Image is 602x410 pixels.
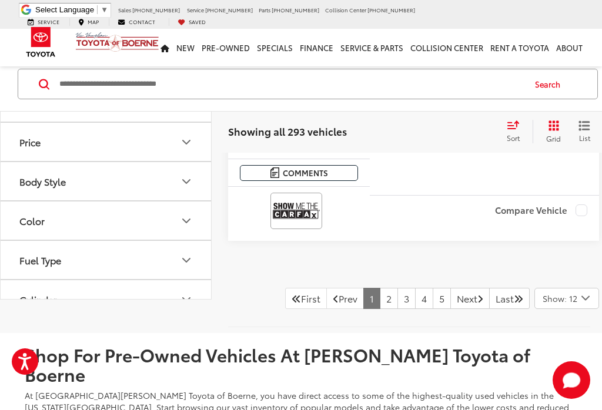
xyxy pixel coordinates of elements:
[132,6,180,14] span: [PHONE_NUMBER]
[507,133,520,143] span: Sort
[169,18,215,26] a: My Saved Vehicles
[397,288,416,309] a: 3
[19,176,66,187] div: Body Style
[270,167,280,177] img: Comments
[543,293,577,304] span: Show: 12
[205,6,253,14] span: [PHONE_NUMBER]
[326,288,364,309] a: Previous PagePrev
[570,120,599,143] button: List View
[19,23,63,61] img: Toyota
[179,135,193,149] div: Price
[118,6,131,14] span: Sales
[553,361,590,399] button: Toggle Chat Window
[501,120,533,143] button: Select sort value
[415,288,433,309] a: 4
[477,294,483,303] i: Next Page
[75,32,159,52] img: Vic Vaughan Toyota of Boerne
[129,18,155,25] span: Contact
[109,18,164,26] a: Contact
[380,288,398,309] a: 2
[272,6,319,14] span: [PHONE_NUMBER]
[228,124,347,138] span: Showing all 293 vehicles
[285,288,327,309] a: First PageFirst
[179,253,193,267] div: Fuel Type
[19,255,61,266] div: Fuel Type
[19,137,41,148] div: Price
[240,165,358,181] button: Comments
[101,5,108,14] span: ▼
[69,18,108,26] a: Map
[173,29,198,66] a: New
[325,6,366,14] span: Collision Center
[1,123,212,162] button: PricePrice
[179,174,193,189] div: Body Style
[1,202,212,240] button: ColorColor
[546,133,561,143] span: Grid
[273,195,320,226] img: View CARFAX report
[259,6,270,14] span: Parts
[534,288,599,309] button: Select number of vehicles per page
[253,29,296,66] a: Specials
[19,294,57,305] div: Cylinder
[1,281,212,319] button: CylinderCylinder
[296,29,337,66] a: Finance
[524,69,577,99] button: Search
[533,120,570,143] button: Grid View
[179,293,193,307] div: Cylinder
[35,5,94,14] span: Select Language
[283,167,328,179] span: Comments
[19,18,68,26] a: Service
[1,163,212,201] button: Body StyleBody Style
[97,5,98,14] span: ​
[19,216,45,227] div: Color
[198,29,253,66] a: Pre-Owned
[25,345,577,384] h2: Shop For Pre-Owned Vehicles At [PERSON_NAME] Toyota of Boerne
[578,133,590,143] span: List
[433,288,451,309] a: 5
[495,204,587,216] label: Compare Vehicle
[58,70,524,98] input: Search by Make, Model, or Keyword
[367,6,415,14] span: [PHONE_NUMBER]
[489,288,530,309] a: LastLast Page
[35,5,108,14] a: Select Language​
[487,29,553,66] a: Rent a Toyota
[363,288,380,309] a: 1
[88,18,99,25] span: Map
[450,288,490,309] a: NextNext Page
[38,18,59,25] span: Service
[292,294,301,303] i: First Page
[179,214,193,228] div: Color
[553,29,586,66] a: About
[337,29,407,66] a: Service & Parts: Opens in a new tab
[157,29,173,66] a: Home
[333,294,339,303] i: Previous Page
[407,29,487,66] a: Collision Center
[553,361,590,399] svg: Start Chat
[1,241,212,280] button: Fuel TypeFuel Type
[514,294,523,303] i: Last Page
[187,6,204,14] span: Service
[189,18,206,25] span: Saved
